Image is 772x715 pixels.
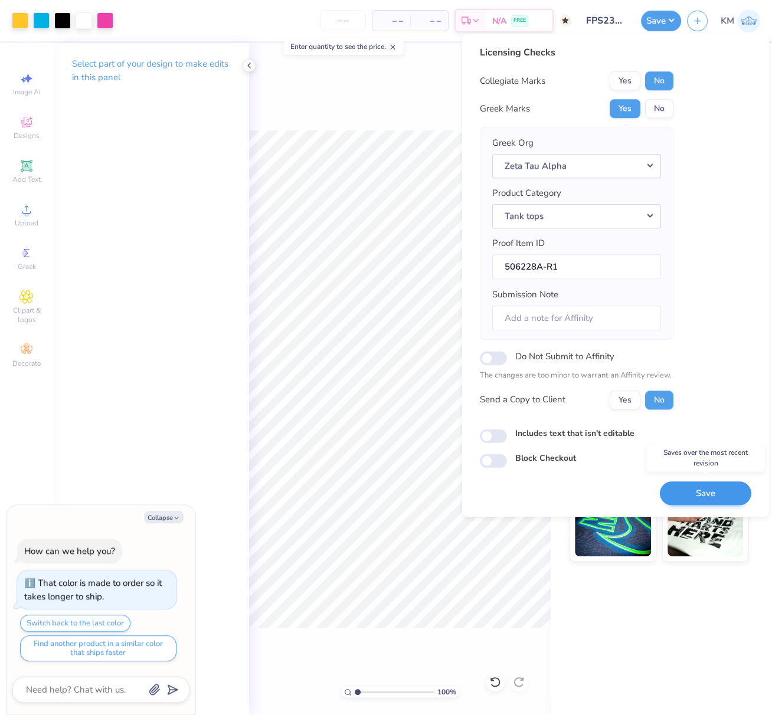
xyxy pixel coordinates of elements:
p: Select part of your design to make edits in this panel [72,57,230,84]
input: – – [320,10,366,31]
div: Send a Copy to Client [480,393,565,406]
label: Do Not Submit to Affinity [515,349,614,364]
span: Designs [14,131,40,140]
span: 100 % [437,687,456,697]
button: Yes [610,71,640,90]
button: Yes [610,391,640,409]
a: KM [721,9,760,32]
label: Submission Note [492,288,558,301]
span: Clipart & logos [6,306,47,324]
div: Collegiate Marks [480,74,545,88]
div: Licensing Checks [480,45,673,60]
span: Decorate [12,359,41,368]
input: Untitled Design [577,9,635,32]
input: Add a note for Affinity [492,306,661,331]
span: Add Text [12,175,41,184]
div: How can we help you? [24,545,115,557]
button: No [645,71,673,90]
div: That color is made to order so it takes longer to ship. [24,577,162,602]
div: Enter quantity to see the price. [283,38,403,55]
label: Proof Item ID [492,237,545,250]
span: Image AI [13,87,41,97]
button: Switch back to the last color [20,615,130,632]
label: Product Category [492,186,561,200]
button: Save [660,481,751,506]
button: No [645,391,673,409]
label: Includes text that isn't editable [515,427,634,440]
img: Water based Ink [668,497,744,556]
span: FREE [513,17,526,25]
p: The changes are too minor to warrant an Affinity review. [480,370,673,382]
span: KM [721,14,734,28]
div: Saves over the most recent revision [646,444,764,471]
button: Zeta Tau Alpha [492,154,661,178]
span: – – [380,15,403,27]
label: Greek Org [492,136,534,150]
span: Greek [18,262,36,271]
button: Collapse [144,511,184,523]
button: Yes [610,99,640,118]
img: Katrina Mae Mijares [737,9,760,32]
span: – – [417,15,441,27]
img: Glow in the Dark Ink [575,497,651,556]
button: Find another product in a similar color that ships faster [20,635,176,661]
button: No [645,99,673,118]
span: N/A [492,15,506,27]
button: Tank tops [492,204,661,228]
div: Greek Marks [480,102,530,116]
button: Save [641,11,681,31]
label: Block Checkout [515,452,576,464]
span: Upload [15,218,38,228]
